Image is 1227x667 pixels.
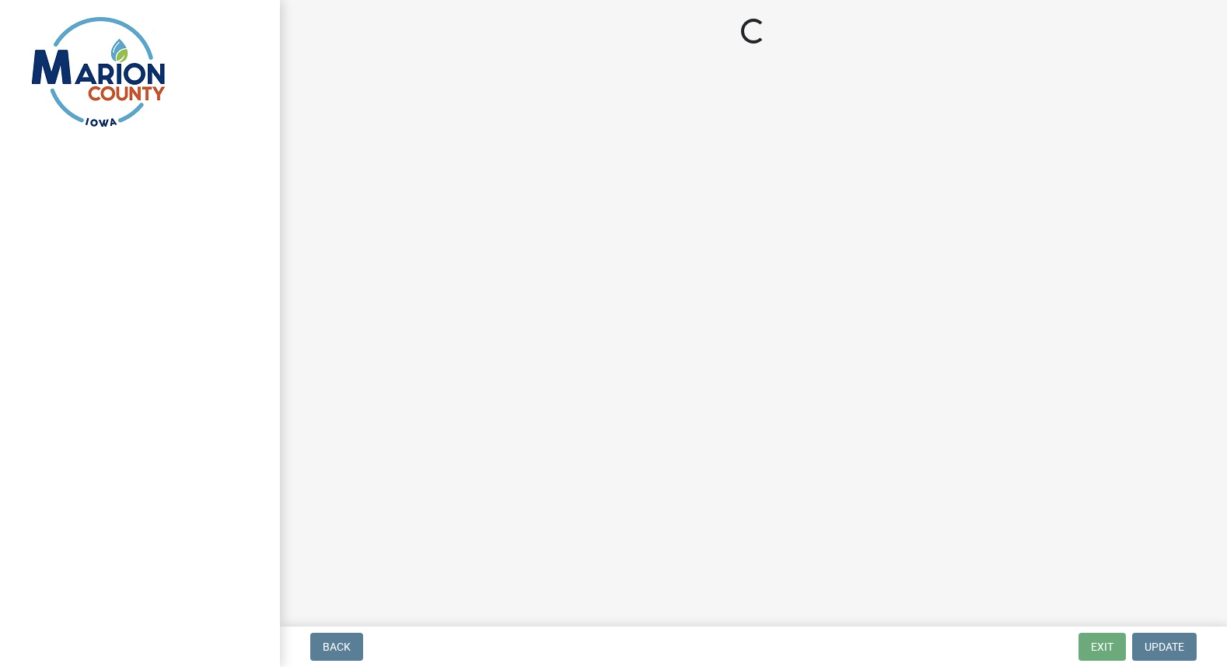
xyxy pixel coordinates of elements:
[1145,641,1184,653] span: Update
[310,633,363,661] button: Back
[1078,633,1126,661] button: Exit
[1132,633,1197,661] button: Update
[31,16,166,127] img: Marion County, Iowa
[323,641,351,653] span: Back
